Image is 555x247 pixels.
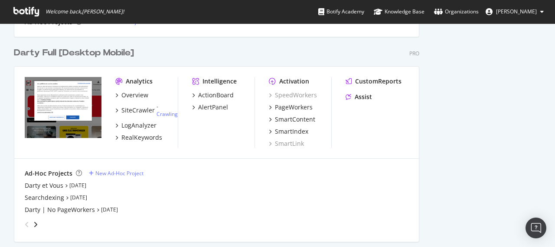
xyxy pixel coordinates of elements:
[409,50,419,57] div: Pro
[115,133,162,142] a: RealKeywords
[115,103,178,118] a: SiteCrawler- Crawling
[46,8,124,15] span: Welcome back, [PERSON_NAME] !
[25,77,101,138] img: www.darty.com/
[121,133,162,142] div: RealKeywords
[70,194,87,201] a: [DATE]
[202,77,237,86] div: Intelligence
[269,103,313,112] a: PageWorkers
[69,182,86,189] a: [DATE]
[14,47,134,59] div: Darty Full [Desktop Mobile]
[269,91,317,99] a: SpeedWorkers
[121,91,148,99] div: Overview
[318,7,364,16] div: Botify Academy
[275,127,308,136] div: SmartIndex
[126,77,153,86] div: Analytics
[25,169,72,178] div: Ad-Hoc Projects
[89,170,144,177] a: New Ad-Hoc Project
[479,5,551,19] button: [PERSON_NAME]
[198,91,234,99] div: ActionBoard
[33,220,39,229] div: angle-right
[157,110,178,118] a: Crawling
[279,77,309,86] div: Activation
[198,103,228,112] div: AlertPanel
[269,127,308,136] a: SmartIndex
[25,205,95,214] a: Darty | No PageWorkers
[115,91,148,99] a: Overview
[496,8,537,15] span: David Braconnier
[275,103,313,112] div: PageWorkers
[269,115,315,124] a: SmartContent
[192,103,228,112] a: AlertPanel
[346,93,372,101] a: Assist
[526,218,546,238] div: Open Intercom Messenger
[121,106,155,115] div: SiteCrawler
[157,103,178,118] div: -
[25,193,64,202] a: Searchdexing
[101,206,118,213] a: [DATE]
[192,91,234,99] a: ActionBoard
[14,47,137,59] a: Darty Full [Desktop Mobile]
[25,181,63,190] a: Darty et Vous
[275,115,315,124] div: SmartContent
[355,93,372,101] div: Assist
[121,121,157,130] div: LogAnalyzer
[115,121,157,130] a: LogAnalyzer
[355,77,402,86] div: CustomReports
[269,139,304,148] a: SmartLink
[374,7,424,16] div: Knowledge Base
[21,218,33,231] div: angle-left
[346,77,402,86] a: CustomReports
[95,170,144,177] div: New Ad-Hoc Project
[434,7,479,16] div: Organizations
